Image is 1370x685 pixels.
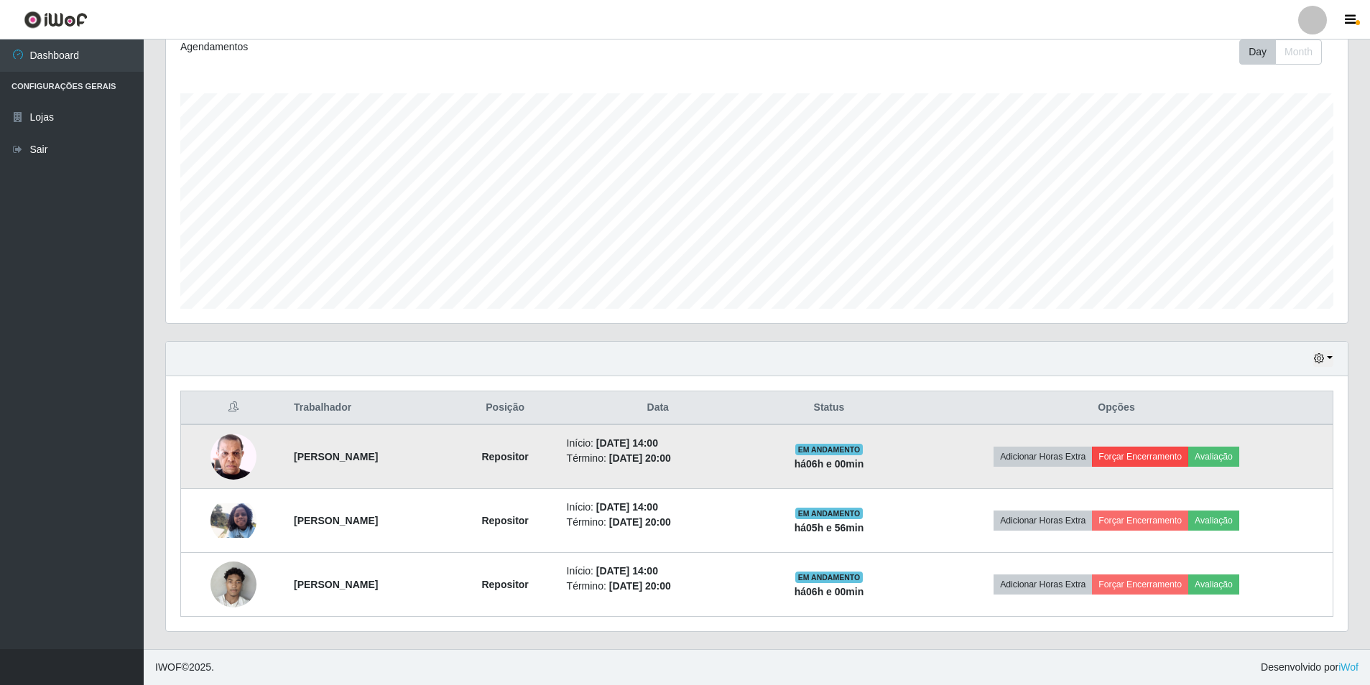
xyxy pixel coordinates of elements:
[609,516,671,528] time: [DATE] 20:00
[294,579,378,590] strong: [PERSON_NAME]
[795,586,864,597] strong: há 06 h e 00 min
[567,564,749,579] li: Início:
[24,11,88,29] img: CoreUI Logo
[155,660,214,675] span: © 2025 .
[567,436,749,451] li: Início:
[180,39,648,55] div: Agendamentos
[294,515,378,526] strong: [PERSON_NAME]
[1188,447,1239,467] button: Avaliação
[609,580,671,592] time: [DATE] 20:00
[795,444,864,455] span: EM ANDAMENTO
[795,508,864,519] span: EM ANDAMENTO
[567,500,749,515] li: Início:
[1239,39,1333,65] div: Toolbar with button groups
[481,579,528,590] strong: Repositor
[155,661,182,673] span: IWOF
[567,515,749,530] li: Término:
[1261,660,1359,675] span: Desenvolvido por
[758,391,900,425] th: Status
[210,554,256,615] img: 1752582436297.jpeg
[453,391,558,425] th: Posição
[567,451,749,466] li: Término:
[1188,511,1239,531] button: Avaliação
[900,391,1333,425] th: Opções
[1092,511,1188,531] button: Forçar Encerramento
[994,511,1092,531] button: Adicionar Horas Extra
[567,579,749,594] li: Término:
[994,574,1092,595] button: Adicionar Horas Extra
[795,458,864,470] strong: há 06 h e 00 min
[1092,447,1188,467] button: Forçar Encerramento
[210,503,256,538] img: 1753190771762.jpeg
[596,437,658,449] time: [DATE] 14:00
[285,391,453,425] th: Trabalhador
[481,451,528,462] strong: Repositor
[609,452,671,464] time: [DATE] 20:00
[210,426,256,487] img: 1752502072081.jpeg
[1239,39,1322,65] div: First group
[1188,574,1239,595] button: Avaliação
[1275,39,1322,65] button: Month
[481,515,528,526] strong: Repositor
[558,391,758,425] th: Data
[1092,574,1188,595] button: Forçar Encerramento
[1239,39,1276,65] button: Day
[294,451,378,462] strong: [PERSON_NAME]
[795,572,864,583] span: EM ANDAMENTO
[1338,661,1359,673] a: iWof
[994,447,1092,467] button: Adicionar Horas Extra
[795,522,864,533] strong: há 05 h e 56 min
[596,501,658,513] time: [DATE] 14:00
[596,565,658,577] time: [DATE] 14:00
